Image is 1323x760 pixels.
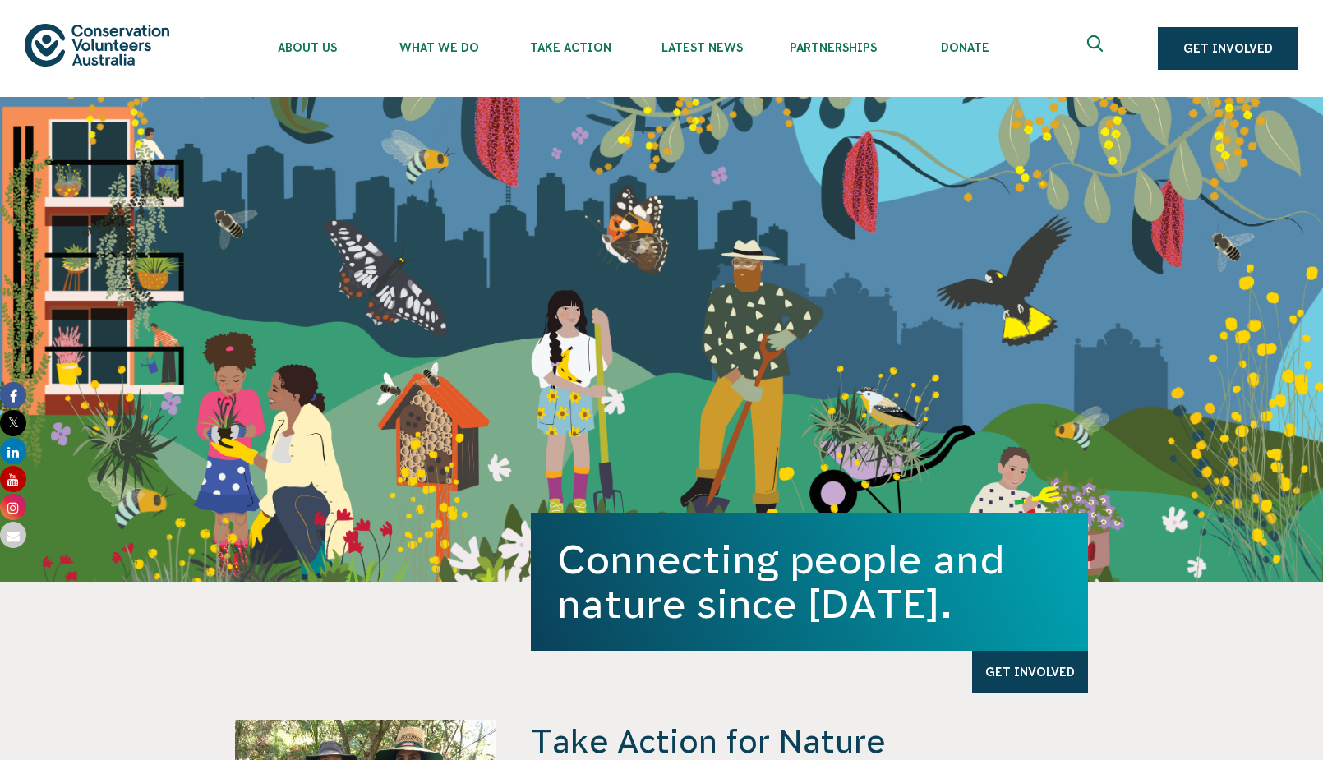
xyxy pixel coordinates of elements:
img: logo.svg [25,24,169,66]
h1: Connecting people and nature since [DATE]. [557,537,1062,626]
button: Expand search box Close search box [1077,29,1117,68]
span: Partnerships [768,41,899,54]
span: What We Do [373,41,505,54]
a: Get Involved [1158,27,1298,70]
a: Get Involved [972,651,1088,693]
span: Donate [899,41,1030,54]
span: Latest News [636,41,768,54]
span: Take Action [505,41,636,54]
span: Expand search box [1087,35,1108,62]
span: About Us [242,41,373,54]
